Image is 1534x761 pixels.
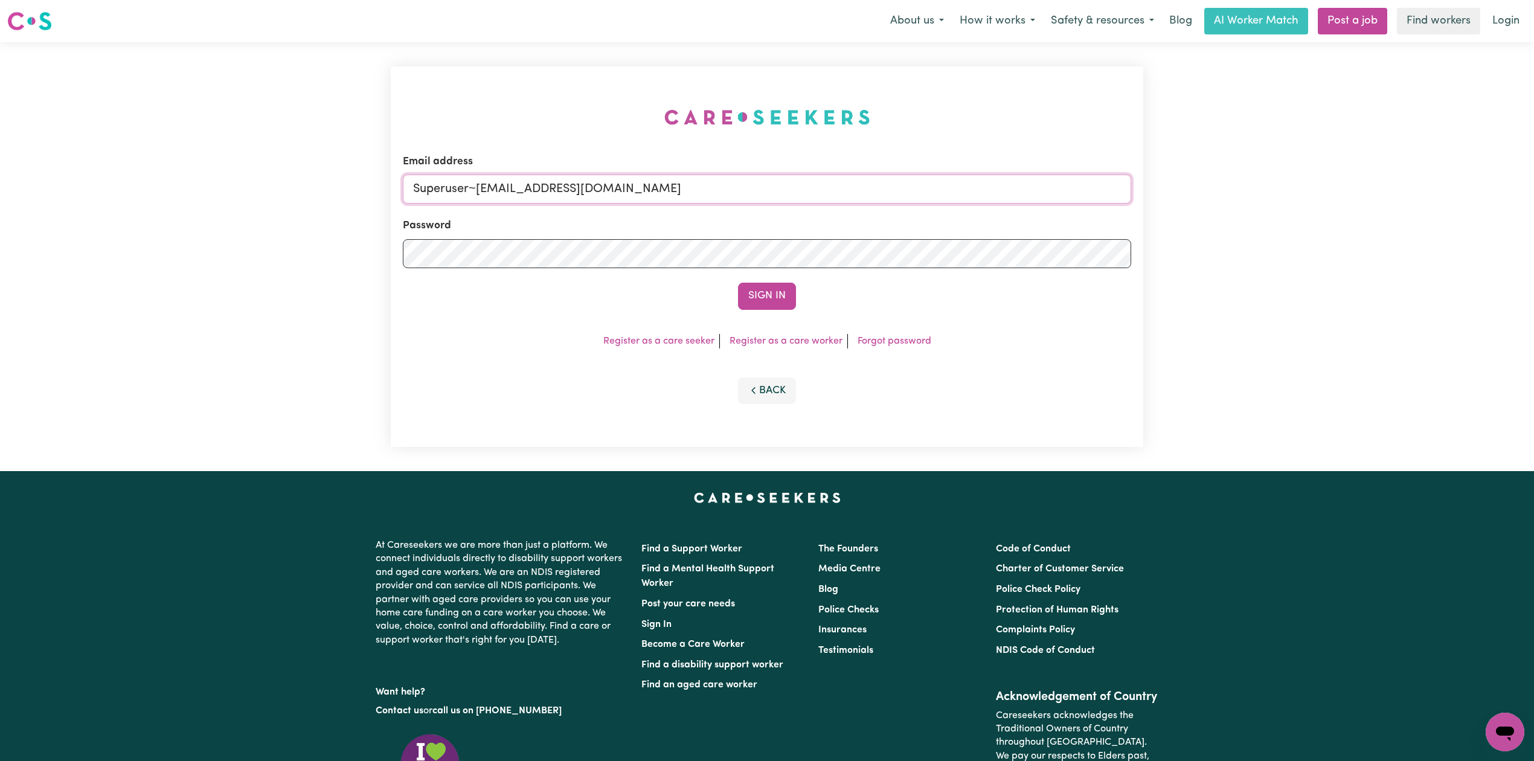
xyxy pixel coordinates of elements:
label: Email address [403,154,473,170]
a: Blog [1162,8,1199,34]
a: Police Check Policy [996,585,1080,594]
a: Login [1485,8,1527,34]
button: About us [882,8,952,34]
a: Find an aged care worker [641,680,757,690]
a: Sign In [641,620,672,629]
a: Find a Mental Health Support Worker [641,564,774,588]
a: Careseekers logo [7,7,52,35]
a: Insurances [818,625,867,635]
a: Charter of Customer Service [996,564,1124,574]
a: Find a disability support worker [641,660,783,670]
a: NDIS Code of Conduct [996,646,1095,655]
a: Register as a care seeker [603,336,714,346]
a: Testimonials [818,646,873,655]
p: Want help? [376,681,627,699]
a: Careseekers home page [694,493,841,503]
a: Post your care needs [641,599,735,609]
label: Password [403,218,451,234]
button: Back [738,377,796,404]
a: Become a Care Worker [641,640,745,649]
h2: Acknowledgement of Country [996,690,1158,704]
a: Find a Support Worker [641,544,742,554]
a: Media Centre [818,564,881,574]
p: At Careseekers we are more than just a platform. We connect individuals directly to disability su... [376,534,627,652]
a: Contact us [376,706,423,716]
button: Sign In [738,283,796,309]
button: Safety & resources [1043,8,1162,34]
a: Code of Conduct [996,544,1071,554]
a: The Founders [818,544,878,554]
p: or [376,699,627,722]
a: Blog [818,585,838,594]
button: How it works [952,8,1043,34]
input: Email address [403,175,1131,204]
a: Complaints Policy [996,625,1075,635]
iframe: Button to launch messaging window [1486,713,1524,751]
img: Careseekers logo [7,10,52,32]
a: Police Checks [818,605,879,615]
a: AI Worker Match [1204,8,1308,34]
a: Forgot password [858,336,931,346]
a: Find workers [1397,8,1480,34]
a: Post a job [1318,8,1387,34]
a: Protection of Human Rights [996,605,1118,615]
a: Register as a care worker [730,336,842,346]
a: call us on [PHONE_NUMBER] [432,706,562,716]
